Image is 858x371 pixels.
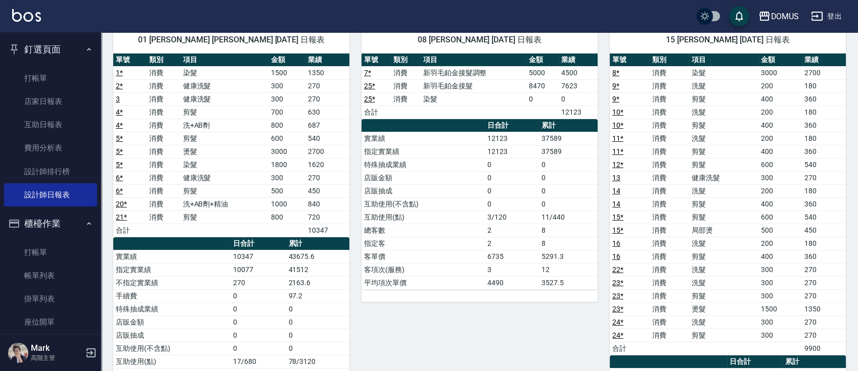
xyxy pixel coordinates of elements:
[4,310,97,334] a: 座位開單
[485,197,539,210] td: 0
[485,237,539,250] td: 2
[802,105,846,119] td: 180
[362,158,485,171] td: 特殊抽成業績
[758,132,802,145] td: 200
[802,66,846,79] td: 2700
[689,250,758,263] td: 剪髮
[802,210,846,224] td: 540
[12,9,41,22] img: Logo
[485,119,539,132] th: 日合計
[4,210,97,237] button: 櫃檯作業
[362,119,598,290] table: a dense table
[113,342,231,355] td: 互助使用(不含點)
[539,171,598,184] td: 0
[231,276,286,289] td: 270
[689,302,758,315] td: 燙髮
[362,276,485,289] td: 平均項次單價
[362,184,485,197] td: 店販抽成
[758,54,802,67] th: 金額
[391,54,420,67] th: 類別
[113,302,231,315] td: 特殊抽成業績
[485,263,539,276] td: 3
[147,197,180,210] td: 消費
[539,210,598,224] td: 11/440
[758,329,802,342] td: 300
[268,210,305,224] td: 800
[286,355,349,368] td: 78/3120
[113,250,231,263] td: 實業績
[305,184,349,197] td: 450
[231,329,286,342] td: 0
[802,132,846,145] td: 180
[802,263,846,276] td: 270
[268,197,305,210] td: 1000
[362,105,391,119] td: 合計
[650,250,690,263] td: 消費
[113,276,231,289] td: 不指定實業績
[559,54,598,67] th: 業績
[807,7,846,26] button: 登出
[180,171,268,184] td: 健康洗髮
[391,66,420,79] td: 消費
[650,92,690,105] td: 消費
[4,183,97,206] a: 設計師日報表
[362,145,485,158] td: 指定實業績
[689,66,758,79] td: 染髮
[729,6,749,26] button: save
[286,302,349,315] td: 0
[758,171,802,184] td: 300
[539,263,598,276] td: 12
[4,241,97,264] a: 打帳單
[610,54,650,67] th: 單號
[758,66,802,79] td: 3000
[147,132,180,145] td: 消費
[802,197,846,210] td: 360
[610,342,650,355] td: 合計
[421,66,526,79] td: 新羽毛鉑金接髮調整
[305,54,349,67] th: 業績
[526,66,559,79] td: 5000
[610,54,846,355] table: a dense table
[689,105,758,119] td: 洗髮
[689,132,758,145] td: 洗髮
[286,329,349,342] td: 0
[147,145,180,158] td: 消費
[362,132,485,145] td: 實業績
[231,315,286,329] td: 0
[539,224,598,237] td: 8
[539,119,598,132] th: 累計
[147,119,180,132] td: 消費
[802,184,846,197] td: 180
[650,302,690,315] td: 消費
[305,79,349,92] td: 270
[305,224,349,237] td: 10347
[758,224,802,237] td: 500
[689,210,758,224] td: 剪髮
[113,263,231,276] td: 指定實業績
[147,54,180,67] th: 類別
[421,92,526,105] td: 染髮
[305,210,349,224] td: 720
[754,6,803,27] button: DOMUS
[231,250,286,263] td: 10347
[559,66,598,79] td: 4500
[147,210,180,224] td: 消費
[305,132,349,145] td: 540
[802,289,846,302] td: 270
[362,54,391,67] th: 單號
[180,132,268,145] td: 剪髮
[802,92,846,105] td: 360
[758,158,802,171] td: 600
[650,66,690,79] td: 消費
[650,119,690,132] td: 消費
[286,276,349,289] td: 2163.6
[147,66,180,79] td: 消費
[689,79,758,92] td: 洗髮
[391,92,420,105] td: 消費
[612,239,620,247] a: 16
[268,132,305,145] td: 600
[622,35,834,45] span: 15 [PERSON_NAME] [DATE] 日報表
[612,187,620,195] a: 14
[802,276,846,289] td: 270
[268,119,305,132] td: 800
